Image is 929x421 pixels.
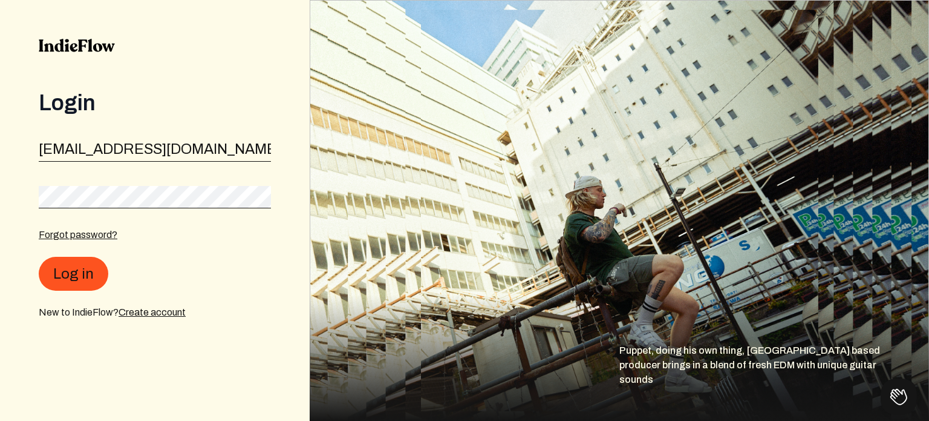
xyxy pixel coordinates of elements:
[619,343,929,421] div: Puppet, doing his own thing, [GEOGRAPHIC_DATA] based producer brings in a blend of fresh EDM with...
[119,307,186,317] a: Create account
[39,91,271,115] div: Login
[39,39,115,52] img: indieflow-logo-black.svg
[881,379,917,415] iframe: Toggle Customer Support
[39,305,271,320] div: New to IndieFlow?
[39,230,117,240] a: Forgot password?
[39,257,108,291] button: Log in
